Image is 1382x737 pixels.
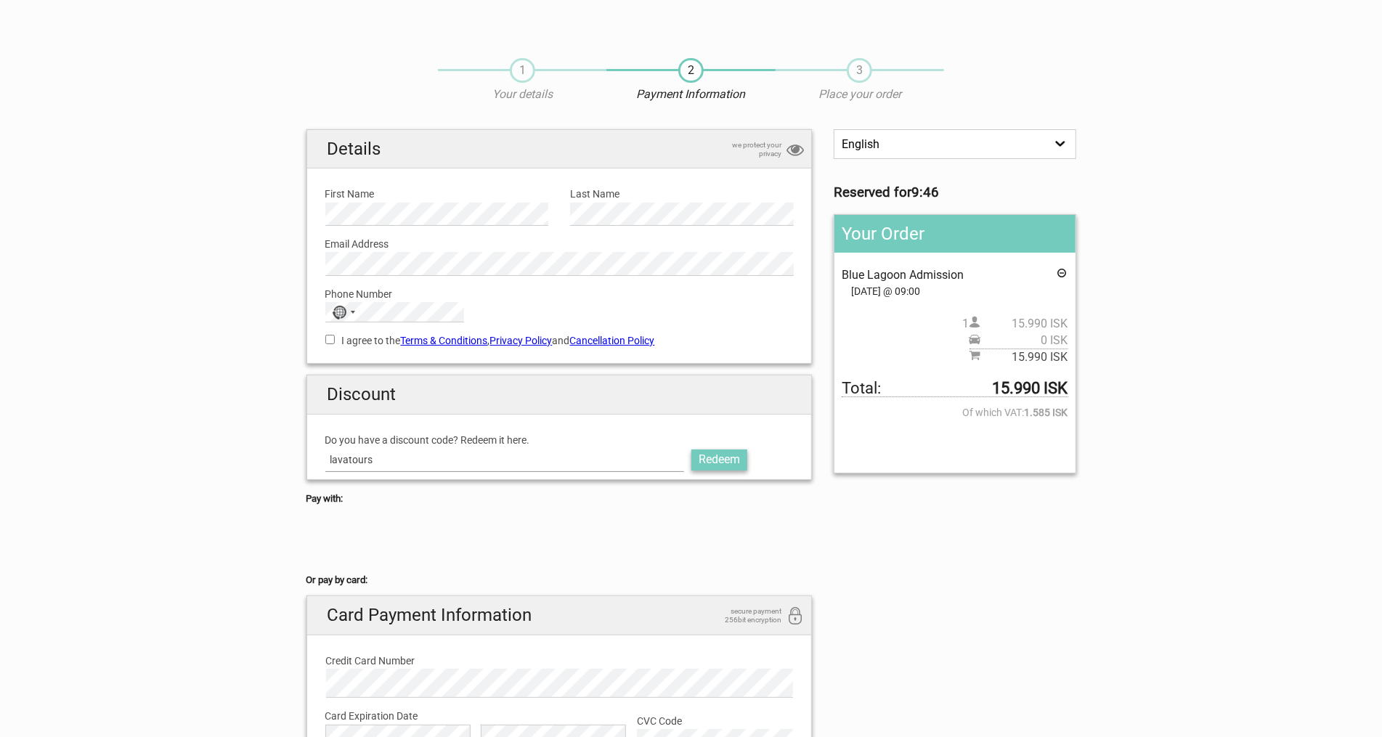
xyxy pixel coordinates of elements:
[842,404,1068,420] span: Of which VAT:
[842,380,1068,397] span: Total to be paid
[842,268,964,282] span: Blue Lagoon Admission
[1025,404,1068,420] strong: 1.585 ISK
[786,607,804,627] i: 256bit encryption
[963,316,1068,332] span: 1 person(s)
[306,572,813,588] h5: Or pay by card:
[786,141,804,160] i: privacy protection
[306,491,813,507] h5: Pay with:
[834,215,1075,253] h2: Your Order
[325,236,794,252] label: Email Address
[307,596,812,635] h2: Card Payment Information
[570,335,655,346] a: Cancellation Policy
[401,335,488,346] a: Terms & Conditions
[776,86,944,102] p: Place your order
[490,335,553,346] a: Privacy Policy
[993,380,1068,396] strong: 15.990 ISK
[981,349,1068,365] span: 15.990 ISK
[438,86,606,102] p: Your details
[325,286,794,302] label: Phone Number
[970,333,1068,349] span: Pickup price
[307,130,812,168] h2: Details
[167,23,184,40] button: Open LiveChat chat widget
[678,58,704,83] span: 2
[325,708,794,724] label: Card Expiration Date
[326,653,793,669] label: Credit Card Number
[842,283,1068,299] span: [DATE] @ 09:00
[510,58,535,83] span: 1
[20,25,164,37] p: We're away right now. Please check back later!
[306,525,437,554] iframe: Secure payment button frame
[709,141,781,158] span: we protect your privacy
[325,186,548,202] label: First Name
[325,432,794,448] label: Do you have a discount code? Redeem it here.
[709,607,781,624] span: secure payment 256bit encryption
[834,184,1076,200] h3: Reserved for
[847,58,872,83] span: 3
[637,713,793,729] label: CVC Code
[691,449,747,470] a: Redeem
[570,186,793,202] label: Last Name
[970,349,1068,365] span: Subtotal
[326,303,362,322] button: Selected country
[981,333,1068,349] span: 0 ISK
[911,184,939,200] strong: 9:46
[307,375,812,414] h2: Discount
[981,316,1068,332] span: 15.990 ISK
[606,86,775,102] p: Payment Information
[325,333,794,349] label: I agree to the , and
